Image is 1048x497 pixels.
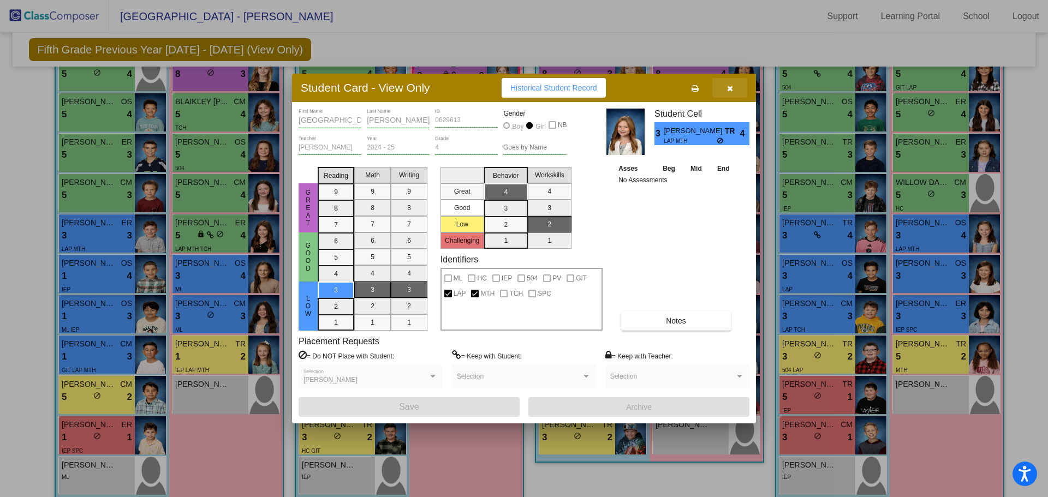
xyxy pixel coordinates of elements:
[616,175,737,185] td: No Assessments
[683,163,709,175] th: Mid
[655,163,683,175] th: Beg
[538,287,551,300] span: SPC
[664,125,724,137] span: [PERSON_NAME]
[626,403,652,411] span: Archive
[654,109,749,119] h3: Student Cell
[576,272,587,285] span: GIT
[299,336,379,346] label: Placement Requests
[435,144,498,152] input: grade
[299,350,394,361] label: = Do NOT Place with Student:
[454,272,463,285] span: ML
[303,376,358,384] span: [PERSON_NAME]
[605,350,673,361] label: = Keep with Teacher:
[535,122,546,131] div: Girl
[477,272,486,285] span: HC
[301,81,430,94] h3: Student Card - View Only
[654,127,664,140] span: 3
[528,397,749,417] button: Archive
[710,163,738,175] th: End
[399,402,419,411] span: Save
[303,242,313,272] span: Good
[725,125,740,137] span: TR
[502,272,512,285] span: IEP
[299,397,520,417] button: Save
[740,127,749,140] span: 4
[299,144,361,152] input: teacher
[454,287,466,300] span: LAP
[666,316,686,325] span: Notes
[502,78,606,98] button: Historical Student Record
[552,272,561,285] span: PV
[527,272,538,285] span: 504
[621,311,731,331] button: Notes
[480,287,495,300] span: MTH
[440,254,478,265] label: Identifiers
[303,189,313,227] span: Great
[512,122,524,131] div: Boy
[558,118,567,131] span: NB
[303,295,313,318] span: Low
[367,144,430,152] input: year
[452,350,522,361] label: = Keep with Student:
[616,163,655,175] th: Asses
[435,117,498,124] input: Enter ID
[664,137,717,145] span: LAP MTH
[509,287,523,300] span: TCH
[510,83,597,92] span: Historical Student Record
[503,144,566,152] input: goes by name
[503,109,566,118] mat-label: Gender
